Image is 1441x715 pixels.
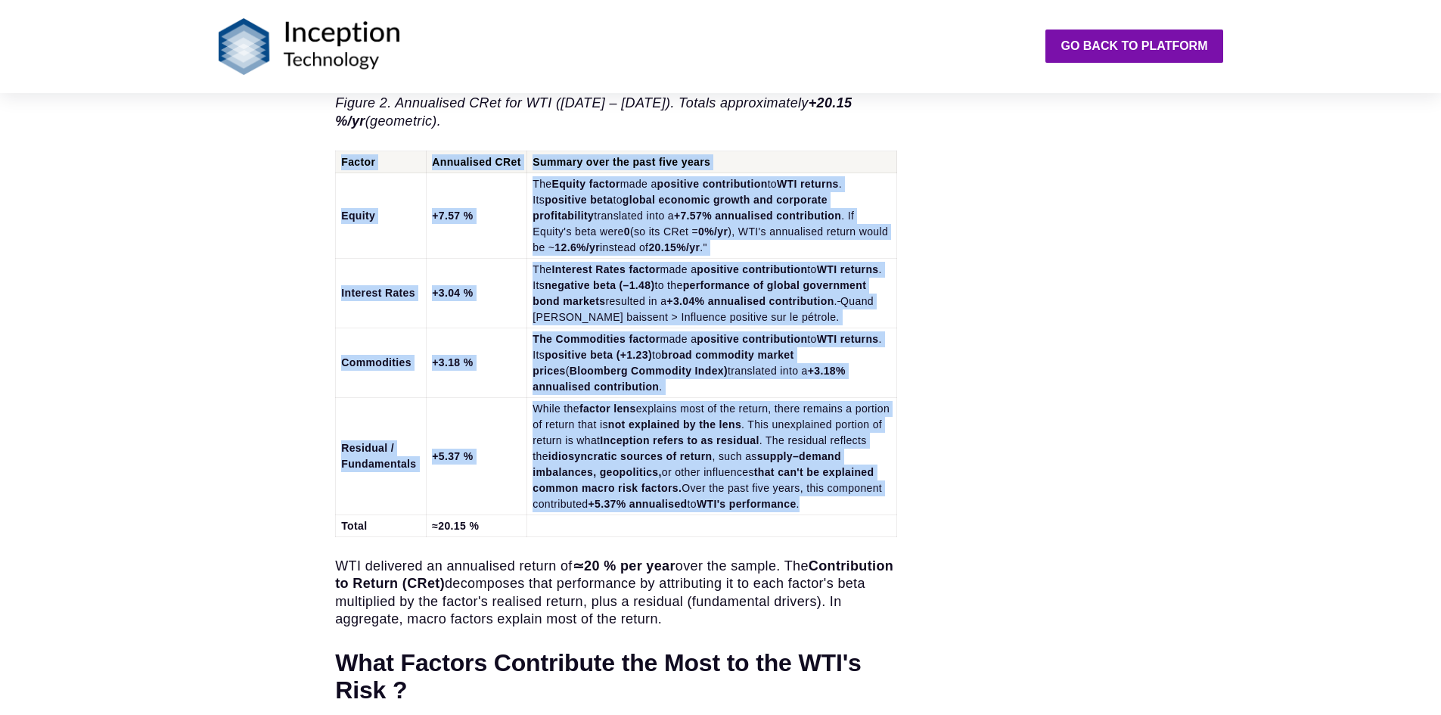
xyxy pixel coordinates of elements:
strong: 12.6%/yr [554,241,600,253]
strong: broad commodity market prices [533,349,793,377]
strong: 0%/yr [698,225,728,238]
p: WTI delivered an annualised return of over the sample. The decomposes that performance by attribu... [335,558,897,629]
strong: What Factors Contribute the Most to the WTI's Risk ? [335,649,862,704]
strong: WTI returns [777,178,839,190]
strong: The Commodities factor [533,333,660,345]
strong: +5.37 % [432,450,473,462]
strong: +3.18% annualised contribution [533,365,846,393]
strong: Equity [341,210,375,222]
em: (geometric). [365,113,441,129]
strong: supply–demand imbalances, geopolitics, [533,450,841,478]
strong: +3.04 % [432,287,473,299]
strong: positive beta [545,194,613,206]
strong: Inception refers to as residual [600,434,759,446]
strong: not explained by the lens [608,418,741,431]
strong: positive contribution [697,263,807,275]
strong: +3.18 % [432,356,473,368]
strong: WTI's performance [697,498,797,510]
td: The made a to . Its to the resulted in a . Quand [PERSON_NAME] baissent > Influence positive sur ... [527,259,897,328]
strong: idiosyncratic sources of return [548,450,713,462]
strong: positive contribution [657,178,768,190]
strong: +7.57 % [432,210,473,222]
strong: Bloomberg Commodity Index) [570,365,728,377]
strong: performance of global government bond markets [533,279,866,307]
strong: +3.04% annualised contribution [666,295,834,307]
strong: Go back to platform [1061,39,1207,52]
strong: ≈20.15 % [432,520,479,532]
img: Logo [219,18,400,75]
td: The made a to . Its to translated into a . If Equity's beta were (so its CRet = ), WTI's annualis... [527,173,897,259]
strong: Interest Rates [341,287,415,299]
strong: Total [341,520,367,532]
strong: +20.15 %/yr [335,95,852,128]
strong: that can't be explained common macro risk factors. [533,466,874,494]
strong: WTI returns [817,333,879,345]
strong: Commodities [341,356,411,368]
strong: positive beta (+1.23) [545,349,652,361]
strong: global economic growth and corporate profitability [533,194,828,222]
strong: factor lens [579,403,636,415]
strong: negative beta (–1.48) [545,279,654,291]
a: Go back to platform [1045,30,1222,63]
strong: +5.37% annualised [589,498,688,510]
strong: ≃20 % per year [573,558,675,574]
strong: 0 [624,225,630,238]
strong: Equity factor [552,178,620,190]
strong: 20.15%/yr [648,241,700,253]
strong: WTI returns [817,263,879,275]
strong: Interest Rates factor [552,263,660,275]
td: While the explains most of the return, there remains a portion of return that is . This unexplain... [527,398,897,515]
b: Summary over the past five years [533,156,710,168]
td: made a to . Its to ( translated into a . [527,328,897,398]
strong: +7.57% annualised contribution [674,210,841,222]
strong: Residual / Fundamentals [341,442,416,470]
em: Figure 2. Annualised CRet for WTI ([DATE] – [DATE]). Totals approximately [335,95,808,110]
strong: Factor [341,156,375,168]
strong: Annualised CRet [432,156,520,168]
strong: positive contribution [697,333,807,345]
